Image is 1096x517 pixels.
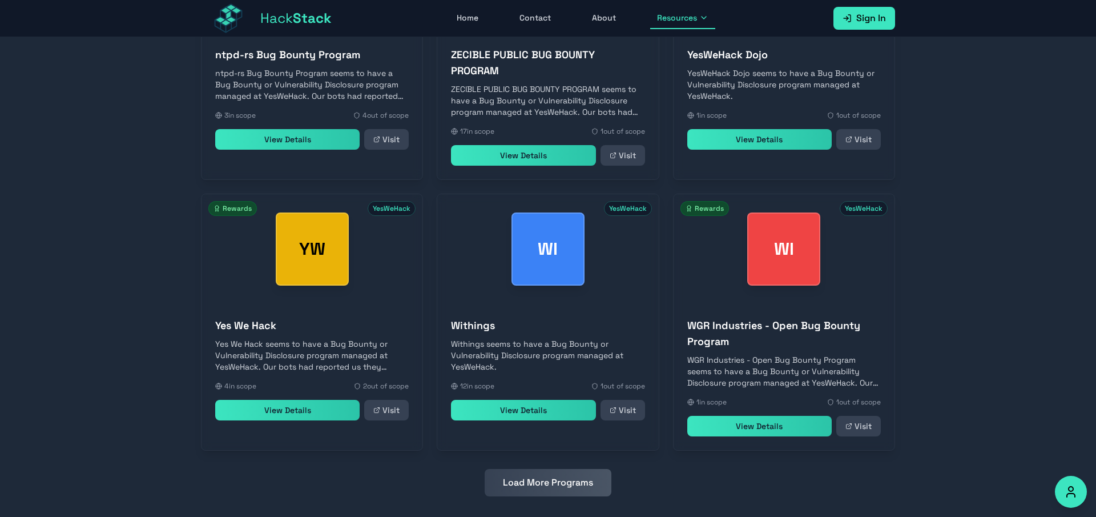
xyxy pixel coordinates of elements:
span: Sign In [856,11,886,25]
a: Visit [836,129,881,150]
h3: ZECIBLE PUBLIC BUG BOUNTY PROGRAM [451,47,644,79]
a: Visit [364,129,409,150]
h3: Yes We Hack [215,318,409,334]
a: Visit [601,145,645,166]
p: ZECIBLE PUBLIC BUG BOUNTY PROGRAM seems to have a Bug Bounty or Vulnerability Disclosure program ... [451,83,644,118]
p: Withings seems to have a Bug Bounty or Vulnerability Disclosure program managed at YesWeHack. [451,338,644,372]
div: WGR Industries - Open Bug Bounty Program [747,213,820,286]
span: 1 in scope [696,398,727,407]
p: ntpd-rs Bug Bounty Program seems to have a Bug Bounty or Vulnerability Disclosure program managed... [215,67,409,102]
a: View Details [687,129,832,150]
span: 12 in scope [460,382,494,391]
a: View Details [451,145,595,166]
button: Resources [650,7,715,29]
h3: YesWeHack Dojo [687,47,881,63]
p: YesWeHack Dojo seems to have a Bug Bounty or Vulnerability Disclosure program managed at YesWeHack. [687,67,881,102]
span: 4 in scope [224,382,256,391]
span: 1 out of scope [601,382,645,391]
span: YesWeHack [368,201,416,216]
span: 1 out of scope [601,127,645,136]
a: Home [450,7,485,29]
div: Yes We Hack [276,213,349,286]
a: View Details [215,400,360,420]
a: View Details [451,400,595,420]
a: Contact [513,7,558,29]
a: Visit [601,400,645,420]
h3: Withings [451,318,644,334]
div: Withings [511,213,585,286]
span: 1 out of scope [836,398,881,407]
a: About [585,7,623,29]
span: Rewards [680,201,729,216]
span: 1 out of scope [836,111,881,120]
button: Load More Programs [485,469,611,496]
span: 4 out of scope [362,111,409,120]
span: Hack [260,9,332,27]
button: Accessibility Options [1055,476,1087,508]
span: 2 out of scope [363,382,409,391]
a: Visit [364,400,409,420]
span: YesWeHack [840,201,888,216]
span: Rewards [208,201,257,216]
p: WGR Industries - Open Bug Bounty Program seems to have a Bug Bounty or Vulnerability Disclosure p... [687,354,881,388]
h3: ntpd-rs Bug Bounty Program [215,47,409,63]
span: 3 in scope [224,111,256,120]
a: Visit [836,416,881,436]
span: YesWeHack [604,201,652,216]
p: Yes We Hack seems to have a Bug Bounty or Vulnerability Disclosure program managed at YesWeHack. ... [215,338,409,372]
span: 17 in scope [460,127,494,136]
a: Sign In [833,7,895,30]
span: Stack [293,9,332,27]
h3: WGR Industries - Open Bug Bounty Program [687,318,881,350]
a: View Details [215,129,360,150]
span: 1 in scope [696,111,727,120]
a: View Details [687,416,832,436]
span: Resources [657,12,697,23]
